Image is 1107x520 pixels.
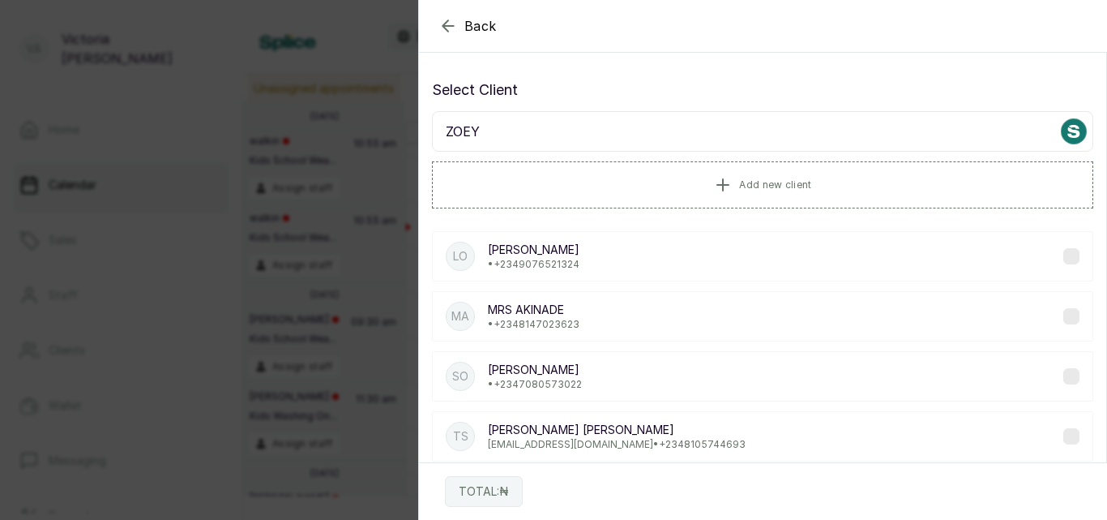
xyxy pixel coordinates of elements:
[459,483,509,500] p: TOTAL: ₦
[739,178,811,191] span: Add new client
[464,16,497,36] span: Back
[432,111,1093,152] input: Search for a client by name, phone number, or email.
[488,378,582,391] p: • +234 7080573022
[488,422,746,438] p: [PERSON_NAME] [PERSON_NAME]
[452,368,468,385] p: SO
[438,16,497,36] button: Back
[432,79,1093,101] p: Select Client
[451,308,469,324] p: MA
[432,161,1093,208] button: Add new client
[453,428,468,445] p: Ts
[488,258,579,271] p: • +234 9076521324
[453,248,468,264] p: LO
[488,302,579,318] p: MRS AKINADE
[488,318,579,331] p: • +234 8147023623
[488,242,579,258] p: [PERSON_NAME]
[488,438,746,451] p: [EMAIL_ADDRESS][DOMAIN_NAME] • +234 8105744693
[488,362,582,378] p: [PERSON_NAME]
